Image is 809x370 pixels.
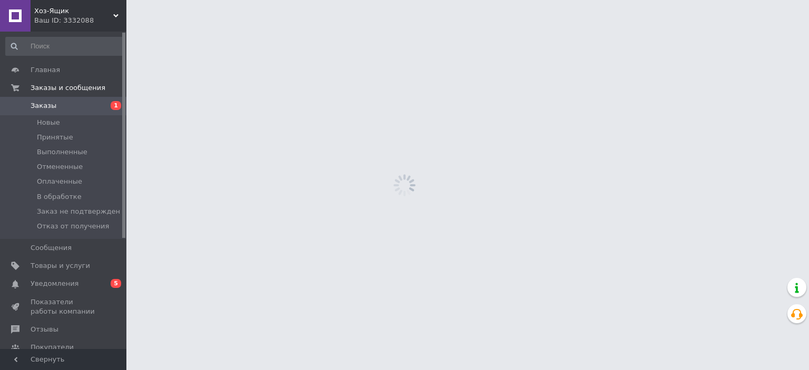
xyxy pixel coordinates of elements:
span: Оплаченные [37,177,82,186]
span: Заказы и сообщения [31,83,105,93]
span: В обработке [37,192,82,202]
span: Принятые [37,133,73,142]
span: Хоз-Ящик [34,6,113,16]
span: Выполненные [37,147,87,157]
span: Сообщения [31,243,72,253]
span: Отмененные [37,162,83,172]
span: 5 [111,279,121,288]
span: Главная [31,65,60,75]
div: Ваш ID: 3332088 [34,16,126,25]
span: Заказы [31,101,56,111]
input: Поиск [5,37,124,56]
span: Заказ не подтвержден [37,207,120,216]
span: Товары и услуги [31,261,90,271]
span: Покупатели [31,343,74,352]
span: Уведомления [31,279,78,288]
span: Отказ от получения [37,222,109,231]
span: Отзывы [31,325,58,334]
span: 1 [111,101,121,110]
span: Новые [37,118,60,127]
span: Показатели работы компании [31,297,97,316]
